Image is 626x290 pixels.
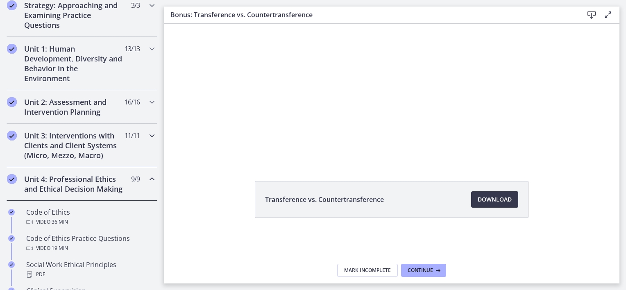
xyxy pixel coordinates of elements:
h3: Bonus: Transference vs. Countertransference [170,10,570,20]
div: Code of Ethics Practice Questions [26,233,154,253]
span: · 36 min [50,217,68,227]
i: Completed [7,44,17,54]
i: Completed [8,261,15,268]
div: Video [26,243,154,253]
i: Completed [7,97,17,107]
span: Download [478,195,512,204]
span: Mark Incomplete [344,267,391,274]
span: 16 / 16 [125,97,140,107]
span: Transference vs. Countertransference [265,195,384,204]
i: Completed [8,209,15,215]
h2: Unit 1: Human Development, Diversity and Behavior in the Environment [24,44,124,83]
h2: Strategy: Approaching and Examining Practice Questions [24,0,124,30]
i: Completed [7,0,17,10]
h2: Unit 2: Assessment and Intervention Planning [24,97,124,117]
h2: Unit 3: Interventions with Clients and Client Systems (Micro, Mezzo, Macro) [24,131,124,160]
div: Video [26,217,154,227]
a: Download [471,191,518,208]
div: PDF [26,270,154,279]
button: Continue [401,264,446,277]
span: 3 / 3 [131,0,140,10]
button: Mark Incomplete [337,264,398,277]
h2: Unit 4: Professional Ethics and Ethical Decision Making [24,174,124,194]
span: Continue [408,267,433,274]
span: · 19 min [50,243,68,253]
span: 11 / 11 [125,131,140,140]
div: Social Work Ethical Principles [26,260,154,279]
i: Completed [7,174,17,184]
span: 13 / 13 [125,44,140,54]
span: 9 / 9 [131,174,140,184]
i: Completed [7,131,17,140]
i: Completed [8,235,15,242]
div: Code of Ethics [26,207,154,227]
